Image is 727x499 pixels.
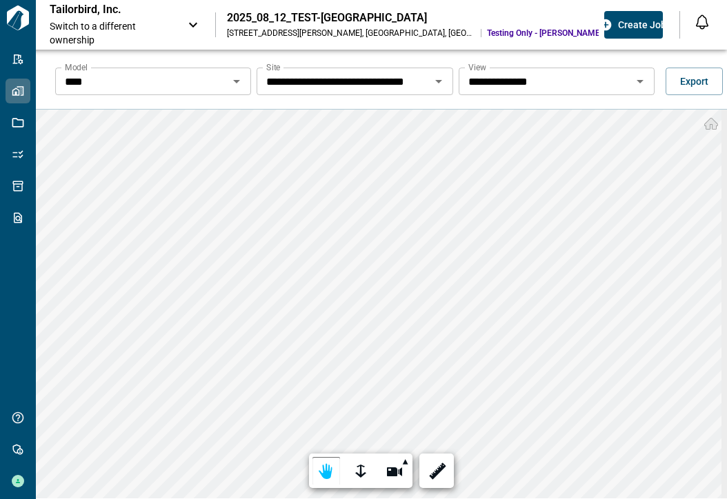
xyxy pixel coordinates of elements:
span: Switch to a different ownership [50,19,174,47]
label: View [468,61,486,73]
button: Open [429,72,448,91]
label: Site [266,61,280,73]
button: Open notification feed [691,11,713,33]
span: Create Job [618,18,666,32]
div: [STREET_ADDRESS][PERSON_NAME] , [GEOGRAPHIC_DATA] , [GEOGRAPHIC_DATA] [227,28,475,39]
label: Model [65,61,88,73]
span: Testing Only - [PERSON_NAME] [487,28,602,39]
button: Create Job [604,11,663,39]
div: 2025_08_12_TEST-[GEOGRAPHIC_DATA] [227,11,602,25]
button: Open [227,72,246,91]
p: Tailorbird, Inc. [50,3,174,17]
button: Export [666,68,723,95]
button: Open [630,72,650,91]
span: Export [680,74,708,88]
